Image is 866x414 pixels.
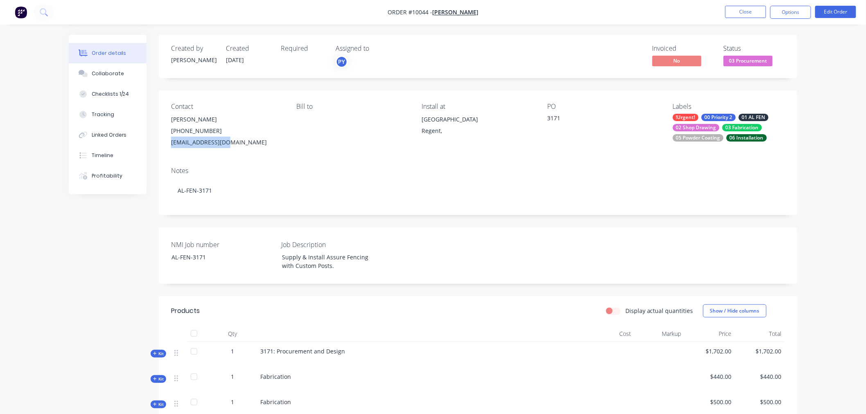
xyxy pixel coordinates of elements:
div: Markup [635,326,685,342]
span: No [652,56,701,66]
div: Kit [151,350,166,358]
div: !Urgent! [673,114,699,121]
div: 03 Fabrication [722,124,762,131]
div: Invoiced [652,45,714,52]
div: Kit [151,375,166,383]
span: 1 [231,398,234,406]
div: Qty [208,326,257,342]
button: Timeline [69,145,147,166]
div: Contact [171,103,283,110]
span: Kit [153,376,164,382]
div: Notes [171,167,785,175]
div: 06 Installation [726,134,767,142]
div: Products [171,306,200,316]
div: Kit [151,400,166,408]
div: Created [226,45,271,52]
button: Collaborate [69,63,147,84]
div: 01 AL FEN [739,114,769,121]
div: 00 Priority 2 [701,114,736,121]
button: Tracking [69,104,147,125]
div: Profitability [92,172,122,180]
div: Checklists 1/24 [92,90,129,98]
span: 1 [231,347,234,355]
button: 03 Procurement [724,56,773,68]
span: Kit [153,351,164,357]
div: [PHONE_NUMBER] [171,125,283,137]
div: Labels [673,103,785,110]
div: Status [724,45,785,52]
label: Display actual quantities [625,306,693,315]
span: 03 Procurement [724,56,773,66]
span: $1,702.00 [738,347,782,355]
span: Fabrication [260,398,291,406]
button: Linked Orders [69,125,147,145]
span: $1,702.00 [688,347,732,355]
a: [PERSON_NAME] [432,9,478,16]
div: Total [735,326,785,342]
div: Supply & Install Assure Fencing with Custom Posts. [275,251,378,272]
div: Order details [92,49,126,57]
div: [PERSON_NAME] [171,56,216,64]
button: Checklists 1/24 [69,84,147,104]
span: Fabrication [260,373,291,380]
span: $500.00 [738,398,782,406]
div: Price [685,326,735,342]
div: Regent, [422,125,534,137]
div: [GEOGRAPHIC_DATA] [422,114,534,125]
span: 3171: Procurement and Design [260,347,345,355]
div: AL-FEN-3171 [165,251,268,263]
div: Timeline [92,152,113,159]
div: [GEOGRAPHIC_DATA]Regent, [422,114,534,140]
div: Cost [584,326,635,342]
button: PY [336,56,348,68]
div: [PERSON_NAME][PHONE_NUMBER][EMAIL_ADDRESS][DOMAIN_NAME] [171,114,283,148]
button: Show / Hide columns [703,304,767,317]
label: Job Description [281,240,383,250]
div: Required [281,45,326,52]
span: $440.00 [738,372,782,381]
button: Order details [69,43,147,63]
button: Profitability [69,166,147,186]
div: Collaborate [92,70,124,77]
span: 1 [231,372,234,381]
div: [EMAIL_ADDRESS][DOMAIN_NAME] [171,137,283,148]
span: $440.00 [688,372,732,381]
div: 3171 [547,114,649,125]
span: [DATE] [226,56,244,64]
span: $500.00 [688,398,732,406]
div: 02 Shop Drawing [673,124,719,131]
div: Install at [422,103,534,110]
div: PO [547,103,659,110]
span: Kit [153,401,164,407]
button: Edit Order [815,6,856,18]
div: Tracking [92,111,114,118]
div: [PERSON_NAME] [171,114,283,125]
div: Bill to [296,103,408,110]
button: Close [725,6,766,18]
button: Options [770,6,811,19]
div: Assigned to [336,45,417,52]
div: AL-FEN-3171 [171,178,785,203]
img: Factory [15,6,27,18]
label: NMI Job number [171,240,273,250]
div: 05 Powder Coating [673,134,724,142]
span: Order #10044 - [388,9,432,16]
div: Created by [171,45,216,52]
div: Linked Orders [92,131,127,139]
